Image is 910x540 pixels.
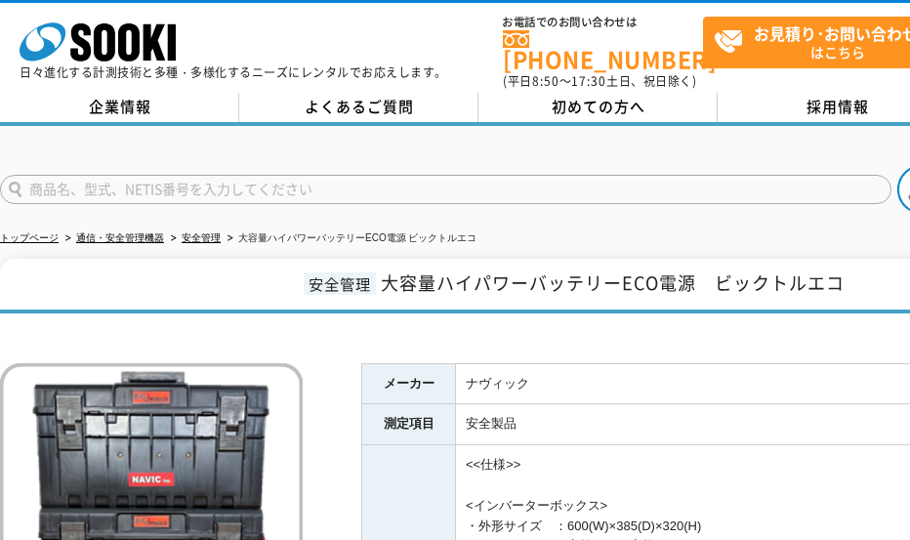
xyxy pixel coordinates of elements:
th: 測定項目 [362,404,456,445]
span: 17:30 [571,72,606,90]
a: 安全管理 [182,232,221,243]
th: メーカー [362,363,456,404]
span: 大容量ハイパワーバッテリーECO電源 ビックトルエコ [381,270,845,296]
a: [PHONE_NUMBER] [503,30,703,70]
li: 大容量ハイパワーバッテリーECO電源 ビックトルエコ [224,228,476,249]
span: 8:50 [532,72,559,90]
span: お電話でのお問い合わせは [503,17,703,28]
span: (平日 ～ 土日、祝日除く) [503,72,696,90]
p: 日々進化する計測技術と多種・多様化するニーズにレンタルでお応えします。 [20,66,447,78]
span: 初めての方へ [552,96,645,117]
a: よくあるご質問 [239,93,478,122]
a: 通信・安全管理機器 [76,232,164,243]
span: 安全管理 [304,272,376,295]
a: 初めての方へ [478,93,718,122]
